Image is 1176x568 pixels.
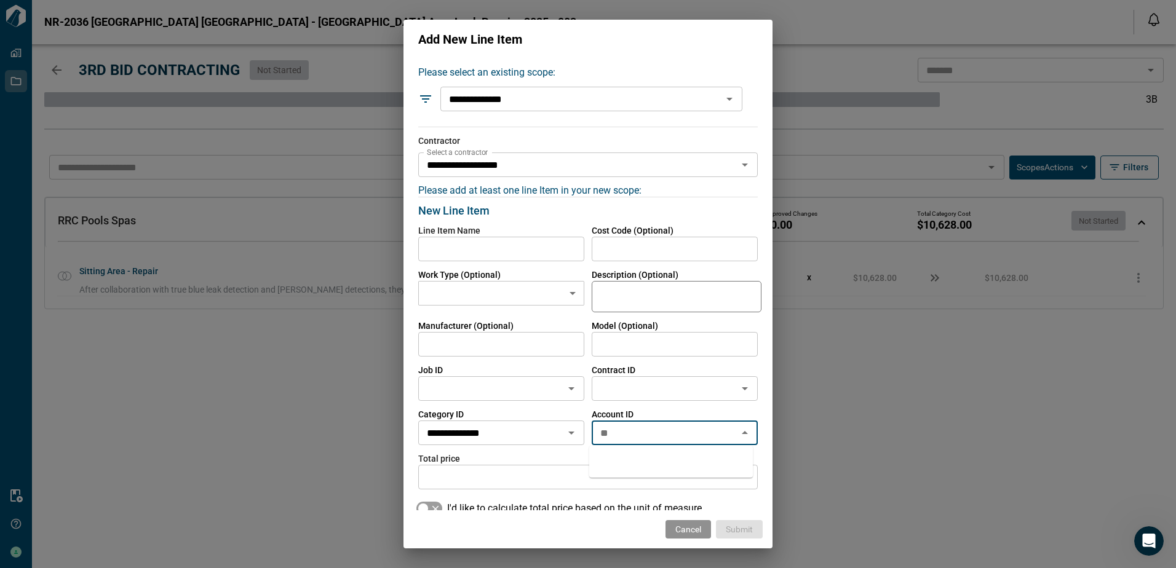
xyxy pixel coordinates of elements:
[592,320,758,332] span: Model (Optional)
[418,364,584,376] span: Job ID
[592,226,673,235] span: Cost Code (Optional)
[418,224,584,237] span: Line Item Name
[418,32,522,47] span: Add New Line Item
[418,452,758,465] span: Total price
[418,65,742,79] label: Please select an existing scope:
[736,380,753,397] button: Open
[721,90,738,108] button: Open
[563,424,580,441] button: Open
[1134,526,1164,556] iframe: Intercom live chat
[418,205,490,217] span: New Line Item
[592,364,758,376] span: Contract ID
[592,408,758,420] span: Account ID
[418,135,758,148] p: Contractor
[447,501,702,516] span: I'd like to calculate total price based on the unit of measure
[592,269,758,281] span: Description (Optional)
[563,380,580,397] button: Open
[736,156,753,173] button: Open
[427,147,488,157] label: Select a contractor
[418,320,584,332] span: Manufacturer (Optional)
[736,424,753,441] button: Close
[418,269,584,281] span: Work Type (Optional)
[418,408,584,420] span: Category ID
[665,520,711,538] button: Cancel
[589,446,753,478] div: No options
[418,184,642,196] span: Please add at least one line Item in your new scope:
